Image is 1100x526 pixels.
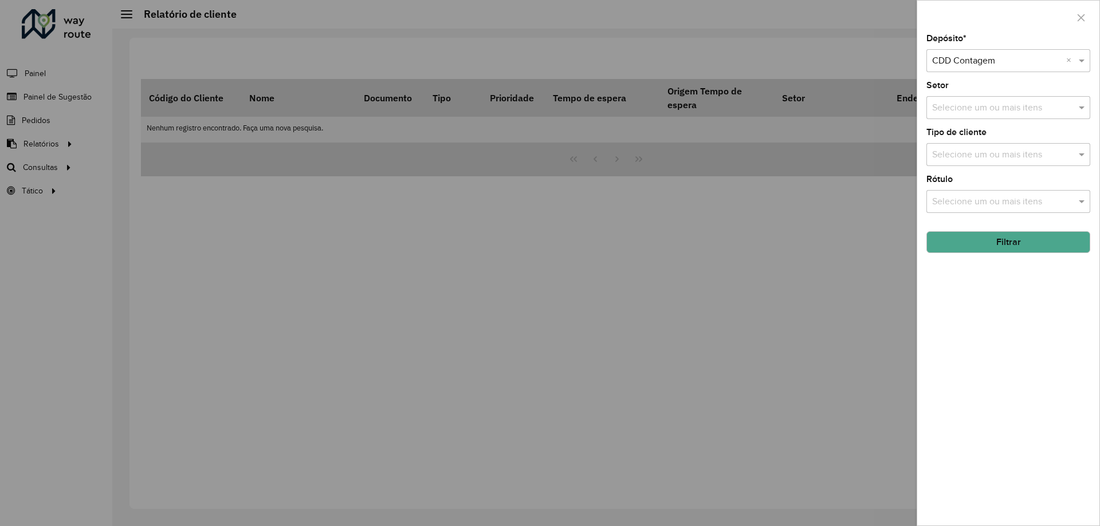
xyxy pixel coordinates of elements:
[926,125,987,139] label: Tipo de cliente
[926,172,953,186] label: Rótulo
[926,231,1090,253] button: Filtrar
[1066,54,1076,68] span: Clear all
[926,31,967,45] label: Depósito
[926,78,949,92] label: Setor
